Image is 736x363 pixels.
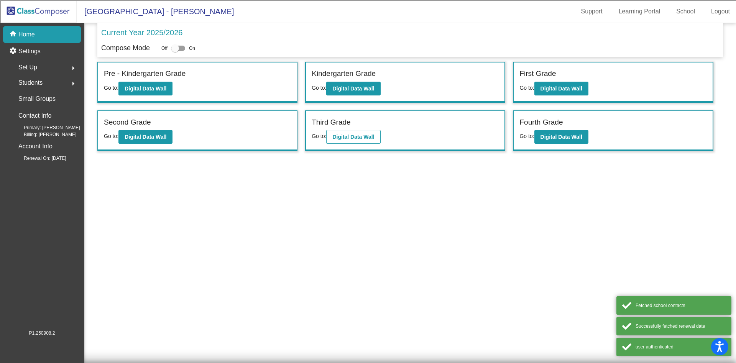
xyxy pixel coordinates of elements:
[3,211,733,218] div: New source
[519,117,563,128] label: Fourth Grade
[3,17,733,24] div: Move To ...
[18,110,51,121] p: Contact Info
[18,47,41,56] p: Settings
[3,177,733,184] div: DELETE
[69,64,78,73] mat-icon: arrow_right
[3,225,733,232] div: BOOK
[3,184,733,191] div: Move to ...
[3,191,733,197] div: Home
[11,155,66,162] span: Renewal On: [DATE]
[3,120,733,127] div: Television/Radio
[18,62,37,73] span: Set Up
[3,134,733,141] div: TODO: put dlg title
[18,30,35,39] p: Home
[636,343,726,350] div: user authenticated
[3,218,733,225] div: SAVE
[3,72,733,79] div: Download
[3,86,733,93] div: Add Outline Template
[3,156,733,163] div: ???
[312,117,350,128] label: Third Grade
[101,27,182,38] p: Current Year 2025/2026
[3,149,733,156] div: CANCEL
[161,45,168,52] span: Off
[3,246,733,253] div: MORE
[104,133,118,139] span: Go to:
[18,94,56,104] p: Small Groups
[104,117,151,128] label: Second Grade
[540,134,582,140] b: Digital Data Wall
[3,31,733,38] div: Options
[312,68,376,79] label: Kindergarten Grade
[69,79,78,88] mat-icon: arrow_right
[125,134,166,140] b: Digital Data Wall
[9,47,18,56] mat-icon: settings
[636,302,726,309] div: Fetched school contacts
[18,77,43,88] span: Students
[312,85,326,91] span: Go to:
[519,85,534,91] span: Go to:
[18,141,53,152] p: Account Info
[332,85,374,92] b: Digital Data Wall
[534,82,588,95] button: Digital Data Wall
[326,82,380,95] button: Digital Data Wall
[9,30,18,39] mat-icon: home
[3,107,733,113] div: Magazine
[312,133,326,139] span: Go to:
[540,85,582,92] b: Digital Data Wall
[534,130,588,144] button: Digital Data Wall
[326,130,380,144] button: Digital Data Wall
[101,43,150,53] p: Compose Mode
[3,93,733,100] div: Search for Source
[3,38,733,44] div: Sign out
[11,124,80,131] span: Primary: [PERSON_NAME]
[519,133,534,139] span: Go to:
[519,68,556,79] label: First Grade
[3,253,71,261] input: Search sources
[3,197,733,204] div: CANCEL
[3,3,733,10] div: Sort A > Z
[3,79,733,86] div: Print
[3,10,733,17] div: Sort New > Old
[332,134,374,140] b: Digital Data Wall
[3,204,733,211] div: MOVE
[3,58,733,65] div: Delete
[3,170,733,177] div: SAVE AND GO HOME
[3,51,733,58] div: Move To ...
[104,85,118,91] span: Go to:
[125,85,166,92] b: Digital Data Wall
[3,24,733,31] div: Delete
[3,127,733,134] div: Visual Art
[118,82,172,95] button: Digital Data Wall
[3,65,733,72] div: Rename Outline
[189,45,195,52] span: On
[3,239,733,246] div: JOURNAL
[3,100,733,107] div: Journal
[636,323,726,330] div: Successfully fetched renewal date
[118,130,172,144] button: Digital Data Wall
[11,131,76,138] span: Billing: [PERSON_NAME]
[3,232,733,239] div: WEBSITE
[3,113,733,120] div: Newspaper
[3,163,733,170] div: This outline has no content. Would you like to delete it?
[3,44,733,51] div: Rename
[104,68,186,79] label: Pre - Kindergarten Grade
